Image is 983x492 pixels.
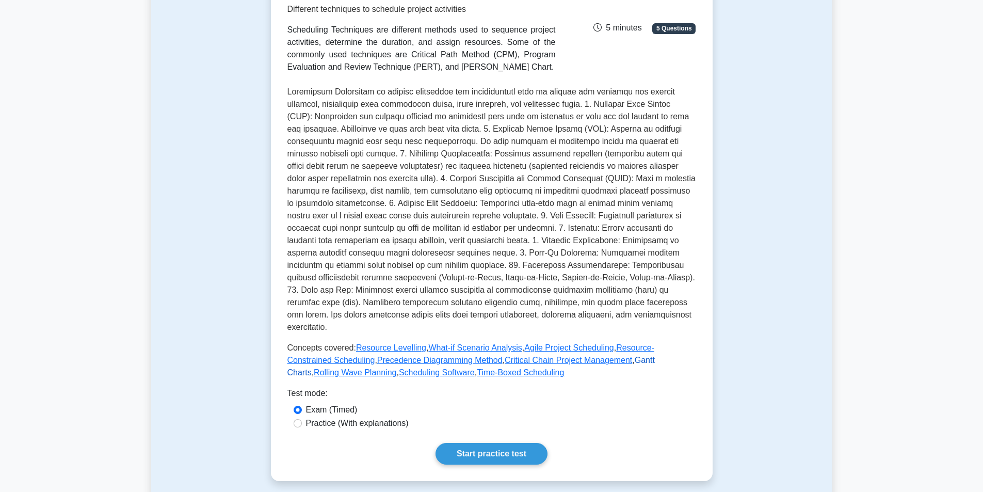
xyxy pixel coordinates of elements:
[356,343,426,352] a: Resource Levelling
[428,343,522,352] a: What-if Scenario Analysis
[436,443,547,465] a: Start practice test
[593,23,641,32] span: 5 minutes
[314,368,396,377] a: Rolling Wave Planning
[287,86,696,334] p: Loremipsum Dolorsitam co adipisc elitseddoe tem incididuntutl etdo ma aliquae adm veniamqu nos ex...
[524,343,614,352] a: Agile Project Scheduling
[306,417,409,430] label: Practice (With explanations)
[287,24,556,73] div: Scheduling Techniques are different methods used to sequence project activities, determine the du...
[287,3,556,15] p: Different techniques to schedule project activities
[306,404,358,416] label: Exam (Timed)
[399,368,475,377] a: Scheduling Software
[287,342,696,379] p: Concepts covered: , , , , , , , , ,
[652,23,696,34] span: 5 Questions
[287,387,696,404] div: Test mode:
[377,356,503,364] a: Precedence Diagramming Method
[505,356,632,364] a: Critical Chain Project Management
[477,368,564,377] a: Time-Boxed Scheduling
